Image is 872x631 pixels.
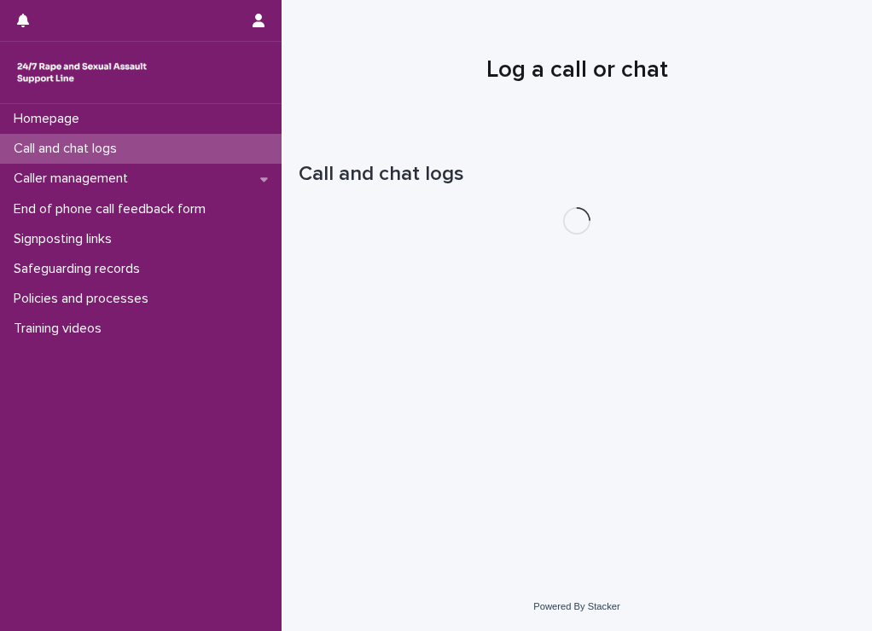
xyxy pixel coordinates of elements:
[7,111,93,127] p: Homepage
[533,601,619,611] a: Powered By Stacker
[7,201,219,217] p: End of phone call feedback form
[7,141,131,157] p: Call and chat logs
[7,261,154,277] p: Safeguarding records
[7,231,125,247] p: Signposting links
[7,291,162,307] p: Policies and processes
[7,171,142,187] p: Caller management
[7,321,115,337] p: Training videos
[299,162,855,187] h1: Call and chat logs
[299,56,855,85] h1: Log a call or chat
[14,55,150,90] img: rhQMoQhaT3yELyF149Cw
